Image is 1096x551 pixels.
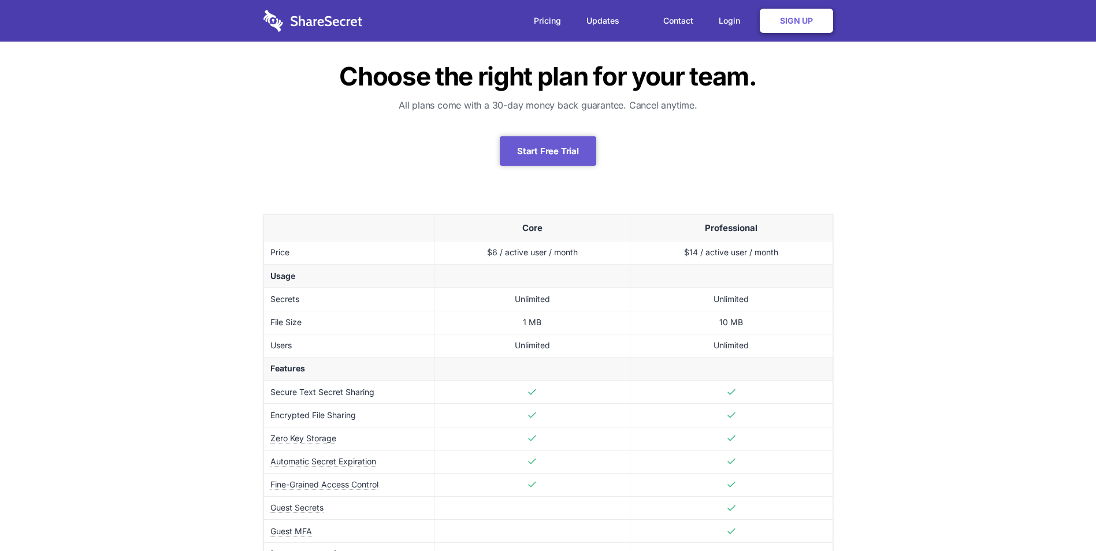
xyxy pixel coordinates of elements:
td: Unlimited [434,288,630,311]
td: $14 / active user / month [630,241,833,265]
td: $6 / active user / month [434,241,630,265]
td: Users [263,334,434,357]
td: Features [263,357,434,380]
td: Unlimited [434,334,630,357]
td: Secrets [263,288,434,311]
span: Fine-Grained Access Control [270,479,378,490]
td: 1 MB [434,311,630,334]
td: Encrypted File Sharing [263,404,434,427]
a: Contact [652,3,705,39]
td: Secure Text Secret Sharing [263,381,434,404]
th: Professional [630,215,833,241]
td: File Size [263,311,434,334]
a: Start Free Trial [500,136,596,166]
span: Guest MFA [270,526,312,537]
span: Zero Key Storage [270,433,336,444]
td: 10 MB [630,311,833,334]
a: Login [707,3,757,39]
h3: All plans come with a 30-day money back guarantee. Cancel anytime. [263,98,833,112]
span: Automatic Secret Expiration [270,456,376,467]
td: Unlimited [630,334,833,357]
th: Core [434,215,630,241]
td: Unlimited [630,288,833,311]
h1: Choose the right plan for your team. [263,64,833,89]
img: logo-wordmark-white-trans-d4663122ce5f474addd5e946df7df03e33cb6a1c49d2221995e7729f52c070b2.svg [263,10,362,32]
a: Pricing [522,3,573,39]
a: Sign Up [760,9,833,33]
td: Price [263,241,434,265]
td: Usage [263,265,434,288]
span: Guest Secrets [270,502,324,513]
